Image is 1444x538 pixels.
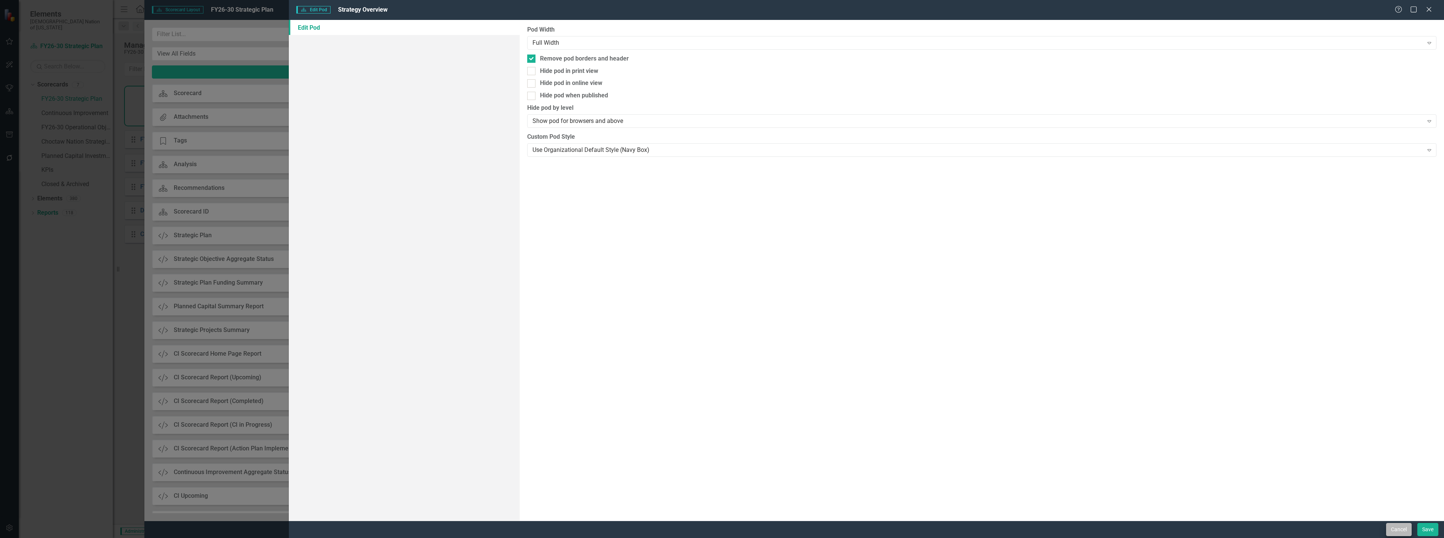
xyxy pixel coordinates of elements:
[540,67,598,76] div: Hide pod in print view
[289,20,520,35] a: Edit Pod
[540,55,629,63] div: Remove pod borders and header
[1386,523,1412,536] button: Cancel
[540,79,602,88] div: Hide pod in online view
[532,38,1423,47] div: Full Width
[527,26,1436,34] label: Pod Width
[540,91,608,100] div: Hide pod when published
[338,6,388,13] span: Strategy Overview
[532,145,1423,154] div: Use Organizational Default Style (Navy Box)
[1417,523,1438,536] button: Save
[532,117,1423,126] div: Show pod for browsers and above
[296,6,331,14] span: Edit Pod
[527,133,1436,141] label: Custom Pod Style
[527,104,1436,112] label: Hide pod by level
